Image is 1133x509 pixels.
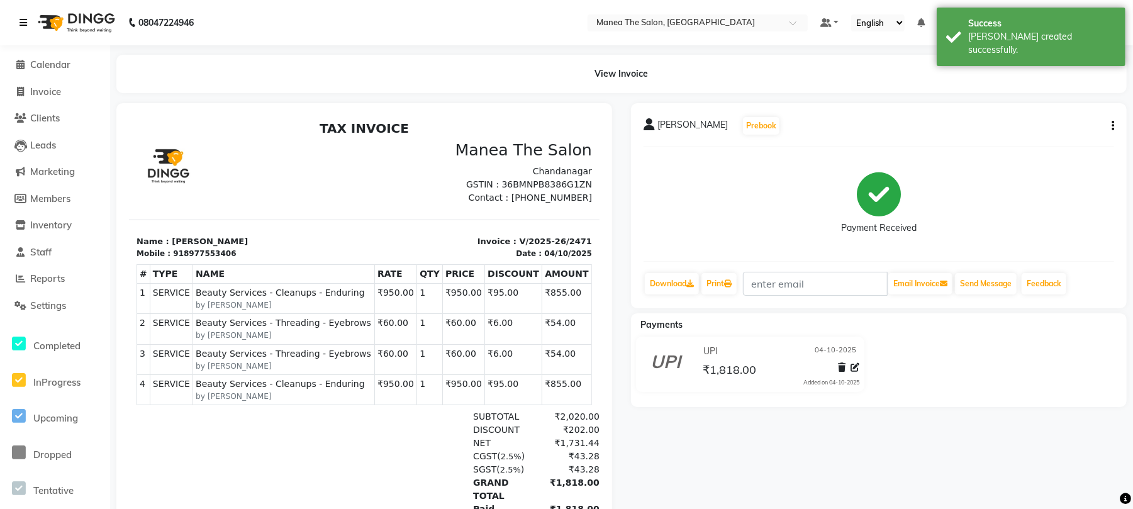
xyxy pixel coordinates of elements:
a: Marketing [3,165,107,179]
td: ₹855.00 [413,167,463,198]
div: 04/10/2025 [415,132,463,143]
span: Members [30,193,70,204]
th: DISCOUNT [356,148,413,167]
td: ₹6.00 [356,228,413,259]
button: Email Invoice [888,273,952,294]
div: ₹43.28 [404,334,471,347]
span: Clients [30,112,60,124]
span: Reports [30,272,65,284]
td: ₹60.00 [314,198,356,228]
td: SERVICE [21,198,64,228]
td: SERVICE [21,259,64,289]
span: UPI [703,345,718,358]
p: Please visit again ! [8,415,463,427]
span: Beauty Services - Cleanups - Enduring [67,171,243,184]
div: ( ) [337,334,403,347]
div: Date : [387,132,413,143]
span: Calendar [30,59,70,70]
td: 3 [8,228,21,259]
td: ₹95.00 [356,259,413,289]
span: Upcoming [33,412,78,424]
div: Bill created successfully. [968,30,1116,57]
div: SUBTOTAL [337,294,403,308]
h2: TAX INVOICE [8,5,463,20]
a: Inventory [3,218,107,233]
td: 1 [288,198,314,228]
button: Send Message [955,273,1017,294]
td: 2 [8,198,21,228]
span: 04-10-2025 [815,345,856,358]
td: ₹950.00 [314,167,356,198]
th: NAME [64,148,246,167]
th: PRICE [314,148,356,167]
div: ₹43.28 [404,347,471,361]
p: Invoice : V/2025-26/2471 [243,120,463,132]
span: Dropped [33,449,72,461]
div: ₹2,020.00 [404,294,471,308]
td: ₹950.00 [246,259,288,289]
td: SERVICE [21,167,64,198]
th: AMOUNT [413,148,463,167]
span: Completed [33,340,81,352]
span: CGST [344,335,368,345]
a: Print [701,273,737,294]
td: ₹95.00 [356,167,413,198]
div: 918977553406 [44,132,107,143]
p: Chandanagar [243,49,463,62]
span: Inventory [30,219,72,231]
td: ₹950.00 [314,259,356,289]
th: RATE [246,148,288,167]
div: ₹1,818.00 [404,387,471,400]
span: Leads [30,139,56,151]
span: InProgress [33,376,81,388]
span: Tentative [33,484,74,496]
td: 1 [288,167,314,198]
div: ( ) [337,347,403,361]
a: Settings [3,299,107,313]
td: ₹855.00 [413,259,463,289]
td: ₹60.00 [246,228,288,259]
td: 4 [8,259,21,289]
div: Paid [337,387,403,400]
a: Calendar [3,58,107,72]
th: QTY [288,148,314,167]
a: Feedback [1022,273,1066,294]
td: ₹60.00 [314,228,356,259]
p: Name : [PERSON_NAME] [8,120,228,132]
a: Clients [3,111,107,126]
td: ₹950.00 [246,167,288,198]
span: Beauty Services - Threading - Eyebrows [67,201,243,214]
td: SERVICE [21,228,64,259]
span: Marketing [30,165,75,177]
div: NET [337,321,403,334]
td: ₹6.00 [356,198,413,228]
td: 1 [288,228,314,259]
span: 2.5% [371,349,392,359]
div: View Invoice [116,55,1127,93]
p: GSTIN : 36BMNPB8386G1ZN [243,62,463,76]
td: 1 [8,167,21,198]
div: Added on 04-10-2025 [803,378,859,387]
span: SGST [344,349,367,359]
span: Payments [640,319,683,330]
td: ₹54.00 [413,228,463,259]
p: Contact : [PHONE_NUMBER] [243,76,463,89]
div: Mobile : [8,132,42,143]
div: ₹1,731.44 [404,321,471,334]
a: Invoice [3,85,107,99]
span: Invoice [30,86,61,98]
span: 2.5% [372,336,393,345]
a: Reports [3,272,107,286]
div: Success [968,17,1116,30]
h3: Manea The Salon [243,25,463,44]
td: ₹60.00 [246,198,288,228]
span: Settings [30,299,66,311]
td: 1 [288,259,314,289]
a: Members [3,192,107,206]
small: by [PERSON_NAME] [67,275,243,286]
small: by [PERSON_NAME] [67,245,243,256]
span: ₹1,818.00 [703,362,756,380]
td: ₹54.00 [413,198,463,228]
img: logo [32,5,118,40]
div: DISCOUNT [337,308,403,321]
